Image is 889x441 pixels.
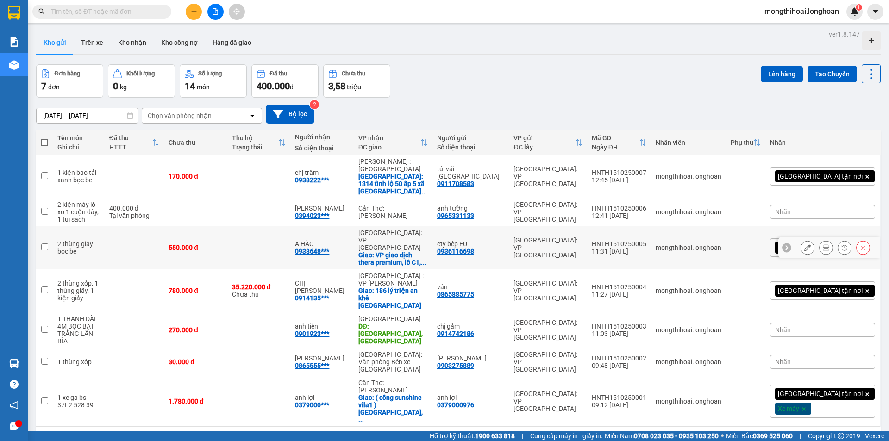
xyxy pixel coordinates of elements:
[871,7,880,16] span: caret-down
[731,139,753,146] div: Phụ thu
[358,351,428,373] div: [GEOGRAPHIC_DATA]: Văn phòng Bến xe [GEOGRAPHIC_DATA]
[437,205,505,212] div: anh tường
[105,130,164,155] th: Toggle SortBy
[437,143,505,151] div: Số điện thoại
[358,158,428,173] div: [PERSON_NAME] : [GEOGRAPHIC_DATA]
[358,143,420,151] div: ĐC giao
[232,134,279,142] div: Thu hộ
[169,173,223,180] div: 170.000 đ
[867,4,883,20] button: caret-down
[800,431,801,441] span: |
[656,287,721,294] div: mongthihoai.longhoan
[186,4,202,20] button: plus
[437,362,474,369] div: 0903275889
[354,130,432,155] th: Toggle SortBy
[358,323,428,345] div: DĐ: bến xe ninh hoà, khánh hoà QL1A
[323,64,390,98] button: Chưa thu3,58 triệu
[358,416,364,423] span: ...
[513,201,582,223] div: [GEOGRAPHIC_DATA]: VP [GEOGRAPHIC_DATA]
[232,283,286,291] div: 35.220.000 đ
[108,64,175,98] button: Khối lượng0kg
[530,431,602,441] span: Cung cấp máy in - giấy in:
[656,326,721,334] div: mongthihoai.longhoan
[513,134,575,142] div: VP gửi
[120,83,127,91] span: kg
[358,394,428,423] div: Giao: ( cổng sunshine vila1 ) đường văn cừ, dương tơ phú quốc kiêng giang
[721,434,724,438] span: ⚪️
[233,8,240,15] span: aim
[778,172,863,180] span: [GEOGRAPHIC_DATA] tận nơi
[587,130,651,155] th: Toggle SortBy
[57,134,100,142] div: Tên món
[57,143,100,151] div: Ghi chú
[808,66,857,82] button: Tạo Chuyến
[592,401,646,409] div: 09:12 [DATE]
[154,31,205,54] button: Kho công nợ
[109,212,159,219] div: Tại văn phòng
[656,398,721,405] div: mongthihoai.longhoan
[592,323,646,330] div: HNTH1510250003
[109,205,159,212] div: 400.000 đ
[437,165,505,180] div: túi vải hà nội
[295,394,349,401] div: anh lợi
[856,4,862,11] sup: 1
[185,81,195,92] span: 14
[726,130,765,155] th: Toggle SortBy
[862,31,881,50] div: Tạo kho hàng mới
[775,358,791,366] span: Nhãn
[10,380,19,389] span: question-circle
[169,326,223,334] div: 270.000 đ
[513,319,582,341] div: [GEOGRAPHIC_DATA]: VP [GEOGRAPHIC_DATA]
[10,422,19,430] span: message
[169,287,223,294] div: 780.000 đ
[592,394,646,401] div: HNTH1510250001
[838,433,844,439] span: copyright
[266,105,314,124] button: Bộ lọc
[198,70,222,77] div: Số lượng
[36,64,103,98] button: Đơn hàng7đơn
[656,139,721,146] div: Nhân viên
[290,83,294,91] span: đ
[726,431,793,441] span: Miền Bắc
[51,6,160,17] input: Tìm tên, số ĐT hoặc mã đơn
[778,243,863,252] span: [GEOGRAPHIC_DATA] tận nơi
[109,143,152,151] div: HTTT
[295,133,349,141] div: Người nhận
[358,229,428,251] div: [GEOGRAPHIC_DATA]: VP [GEOGRAPHIC_DATA]
[358,379,428,394] div: Cần Thơ: [PERSON_NAME]
[229,4,245,20] button: aim
[169,398,223,405] div: 1.780.000 đ
[9,37,19,47] img: solution-icon
[851,7,859,16] img: icon-new-feature
[249,112,256,119] svg: open
[169,244,223,251] div: 550.000 đ
[437,283,505,291] div: vân
[770,139,875,146] div: Nhãn
[38,8,45,15] span: search
[437,401,474,409] div: 0379000976
[113,81,118,92] span: 0
[592,212,646,219] div: 12:41 [DATE]
[513,236,582,259] div: [GEOGRAPHIC_DATA]: VP [GEOGRAPHIC_DATA]
[358,287,428,309] div: Giao: 186 lý triện an khê đà nẵng
[634,432,719,440] strong: 0708 023 035 - 0935 103 250
[592,205,646,212] div: HNTH1510250006
[592,248,646,255] div: 11:31 [DATE]
[358,173,428,195] div: Giao: 1314 tỉnh lộ 50 ấp 5 xã phong phú huyện bình chánh hcm
[169,139,223,146] div: Chưa thu
[295,354,349,362] div: phạm bá nha
[592,143,639,151] div: Ngày ĐH
[592,283,646,291] div: HNTH1510250004
[295,205,349,212] div: anh minh
[328,81,345,92] span: 3,58
[57,280,100,302] div: 2 thùng xốp, 1 thùng giấy, 1 kiện giấy
[191,8,197,15] span: plus
[437,180,474,187] div: 0911708583
[57,240,100,255] div: 2 thùng giấy bọc be
[592,291,646,298] div: 11:27 [DATE]
[421,259,426,266] span: ...
[55,70,80,77] div: Đơn hàng
[857,4,860,11] span: 1
[513,165,582,187] div: [GEOGRAPHIC_DATA]: VP [GEOGRAPHIC_DATA]
[437,134,505,142] div: Người gửi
